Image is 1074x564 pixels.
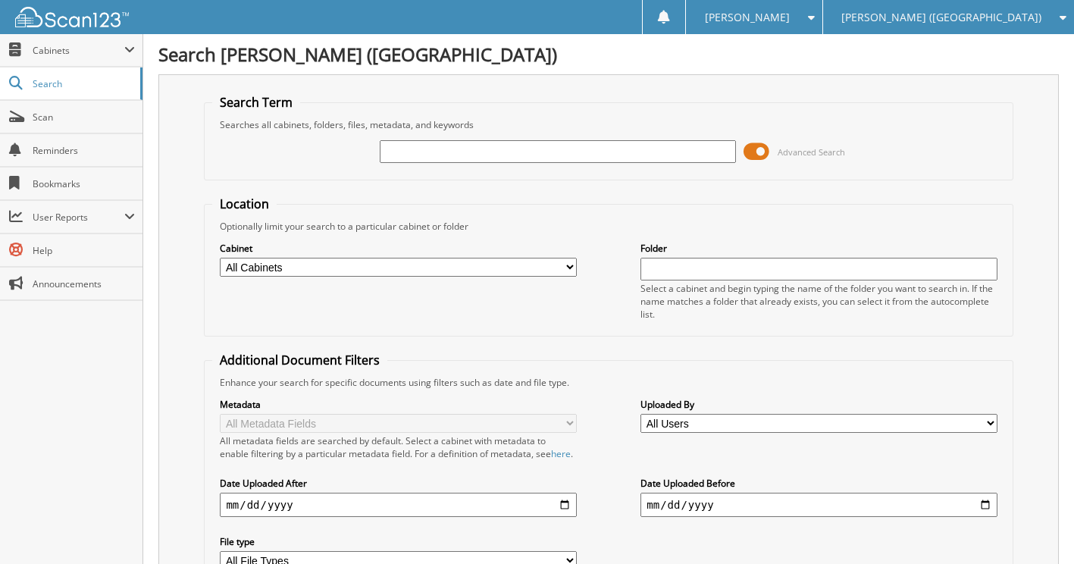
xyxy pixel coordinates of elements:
label: Cabinet [220,242,576,255]
label: Uploaded By [640,398,997,411]
label: File type [220,535,576,548]
div: All metadata fields are searched by default. Select a cabinet with metadata to enable filtering b... [220,434,576,460]
span: Bookmarks [33,177,135,190]
div: Optionally limit your search to a particular cabinet or folder [212,220,1004,233]
input: end [640,493,997,517]
div: Searches all cabinets, folders, files, metadata, and keywords [212,118,1004,131]
span: [PERSON_NAME] [705,13,790,22]
label: Metadata [220,398,576,411]
label: Date Uploaded Before [640,477,997,490]
label: Date Uploaded After [220,477,576,490]
img: scan123-logo-white.svg [15,7,129,27]
span: Search [33,77,133,90]
legend: Search Term [212,94,300,111]
legend: Additional Document Filters [212,352,387,368]
label: Folder [640,242,997,255]
span: Advanced Search [778,146,845,158]
span: Scan [33,111,135,124]
span: Announcements [33,277,135,290]
legend: Location [212,196,277,212]
span: Cabinets [33,44,124,57]
input: start [220,493,576,517]
span: Reminders [33,144,135,157]
div: Enhance your search for specific documents using filters such as date and file type. [212,376,1004,389]
span: User Reports [33,211,124,224]
h1: Search [PERSON_NAME] ([GEOGRAPHIC_DATA]) [158,42,1059,67]
div: Select a cabinet and begin typing the name of the folder you want to search in. If the name match... [640,282,997,321]
span: [PERSON_NAME] ([GEOGRAPHIC_DATA]) [841,13,1041,22]
span: Help [33,244,135,257]
a: here [551,447,571,460]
